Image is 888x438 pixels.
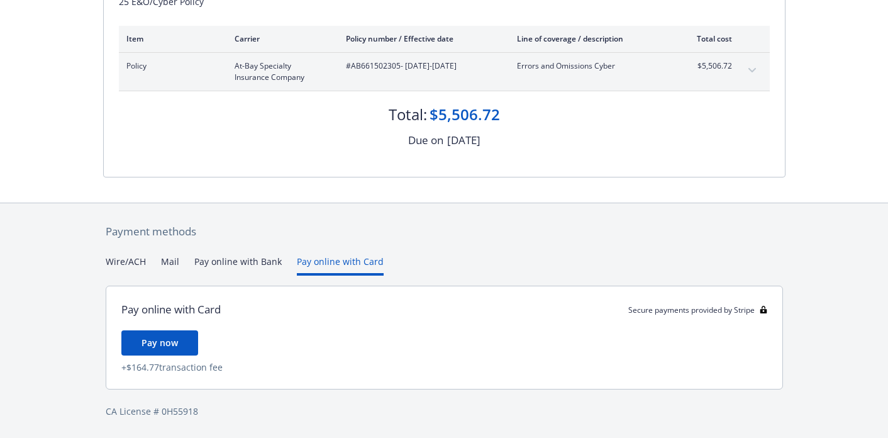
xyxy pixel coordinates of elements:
span: Pay now [142,337,178,349]
div: PolicyAt-Bay Specialty Insurance Company#AB661502305- [DATE]-[DATE]Errors and Omissions Cyber$5,5... [119,53,770,91]
div: Total: [389,104,427,125]
div: Item [126,33,214,44]
button: expand content [742,60,762,81]
div: Total cost [685,33,732,44]
button: Pay online with Bank [194,255,282,276]
button: Wire/ACH [106,255,146,276]
button: Pay now [121,330,198,356]
button: Mail [161,255,179,276]
div: Pay online with Card [121,301,221,318]
span: Policy [126,60,214,72]
div: Due on [408,132,443,149]
span: Errors and Omissions Cyber [517,60,665,72]
div: [DATE] [447,132,480,149]
span: At-Bay Specialty Insurance Company [235,60,326,83]
div: Secure payments provided by Stripe [628,305,767,315]
span: $5,506.72 [685,60,732,72]
div: Policy number / Effective date [346,33,497,44]
button: Pay online with Card [297,255,384,276]
div: + $164.77 transaction fee [121,361,767,374]
span: #AB661502305 - [DATE]-[DATE] [346,60,497,72]
div: $5,506.72 [430,104,500,125]
div: CA License # 0H55918 [106,405,783,418]
div: Payment methods [106,223,783,240]
div: Line of coverage / description [517,33,665,44]
div: Carrier [235,33,326,44]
